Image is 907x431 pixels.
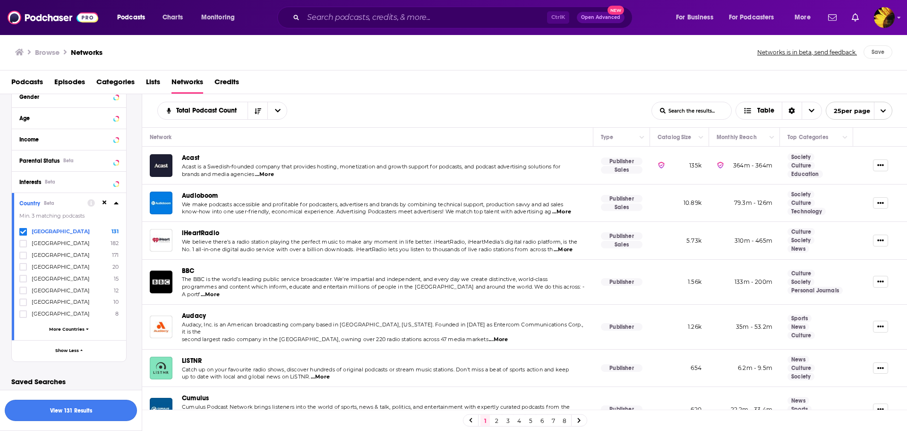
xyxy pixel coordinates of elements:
a: 6 [537,415,547,426]
button: Networks is in beta, send feedback. [754,45,860,59]
span: Acast [182,154,199,162]
a: News [787,356,809,363]
span: programmes and content which inform, educate and entertain millions of people in the [GEOGRAPHIC_... [182,283,584,298]
a: Sports [787,315,812,322]
button: CountryBeta [19,197,87,209]
a: 3 [503,415,513,426]
p: Publisher [601,405,642,413]
button: open menu [157,107,248,114]
span: 10.89k [684,199,702,206]
img: Audioboom [150,192,172,214]
p: Publisher [601,232,642,240]
span: 182 [111,240,119,246]
button: Show More Button [873,321,888,332]
a: Audioboom [182,192,218,200]
p: 310m - 465m [717,237,772,245]
a: 8 [560,415,569,426]
button: Show More Button [873,404,888,415]
span: [GEOGRAPHIC_DATA] [32,310,90,317]
span: iHeartRadio [182,229,219,237]
span: ...More [201,291,220,299]
span: We make podcasts accessible and profitable for podcasters, advertisers and brands by combining te... [182,201,564,208]
a: Society [787,278,814,286]
img: Cumulus [150,398,172,421]
a: Personal Journals [787,287,843,294]
span: Episodes [54,74,85,94]
button: Gender [19,90,119,102]
button: Show profile menu [874,7,895,28]
span: For Business [676,11,713,24]
span: 15 [114,275,119,282]
span: Show Less [55,348,79,353]
button: open menu [826,102,892,120]
span: ...More [255,171,274,178]
a: 7 [548,415,558,426]
button: InterestsBeta [19,176,119,187]
span: No. 1 all-in-one digital audio service with over a billion downloads. iHeartRadio lets you listen... [182,246,553,253]
span: BBC [182,267,195,275]
span: know-how into one user-friendly, economical experience. Advertising Podcasters meet advertisers! ... [182,208,551,215]
span: [GEOGRAPHIC_DATA] [32,240,90,246]
img: LiSTNR [150,357,172,379]
a: Charts [156,10,188,25]
div: Sort Direction [782,102,802,119]
span: 10 [113,299,119,305]
p: Sales [601,166,642,174]
span: [GEOGRAPHIC_DATA] [32,252,90,258]
p: Publisher [601,195,642,202]
img: Acast [150,154,172,177]
div: Beta [63,158,74,164]
img: iHeartRadio [150,229,172,252]
p: 364m - 364m [724,161,772,169]
button: Save [864,45,892,59]
span: [GEOGRAPHIC_DATA] [32,264,90,270]
a: Networks [71,48,103,57]
span: 135k [689,162,702,169]
img: verified Badge [717,161,724,169]
p: Sales [601,203,642,211]
span: More [795,11,811,24]
a: Technology [787,208,826,215]
span: Interests [19,179,41,185]
a: Networks [171,74,203,94]
a: News [787,323,809,331]
span: 171 [112,252,119,258]
span: up to date with local and global news on LiSTNR. [182,373,310,380]
span: 1.26k [688,323,702,330]
span: Logged in as ARMSquadcast [874,7,895,28]
p: Publisher [601,278,642,286]
a: LiSTNR [182,357,202,365]
div: Search podcasts, credits, & more... [286,7,642,28]
a: Society [787,191,814,198]
span: [GEOGRAPHIC_DATA] [32,228,90,235]
p: 6.2m - 9.5m [717,364,772,372]
button: open menu [669,10,725,25]
a: Sports [787,405,812,413]
span: 620 [691,406,702,413]
span: More Countries [49,326,85,332]
a: BBC [150,271,172,293]
a: Culture [787,364,815,372]
span: 131 [111,228,119,235]
div: Monthly Reach [717,132,757,143]
a: Audacy [150,316,172,338]
p: 22.2m - 33.4m [717,405,772,413]
div: Type [601,132,614,143]
button: Column Actions [766,132,778,143]
button: Choose View [736,102,822,120]
a: Categories [96,74,135,94]
span: second largest radio company in the [GEOGRAPHIC_DATA], owning over 220 radio stations across 47 m... [182,336,488,343]
span: Table [757,107,774,114]
span: ...More [489,336,508,343]
a: Podchaser - Follow, Share and Rate Podcasts [8,9,98,26]
a: Credits [214,74,239,94]
span: Cumulus Podcast Network brings listeners into the world of sports, news & talk, politics, and ent... [182,404,570,410]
